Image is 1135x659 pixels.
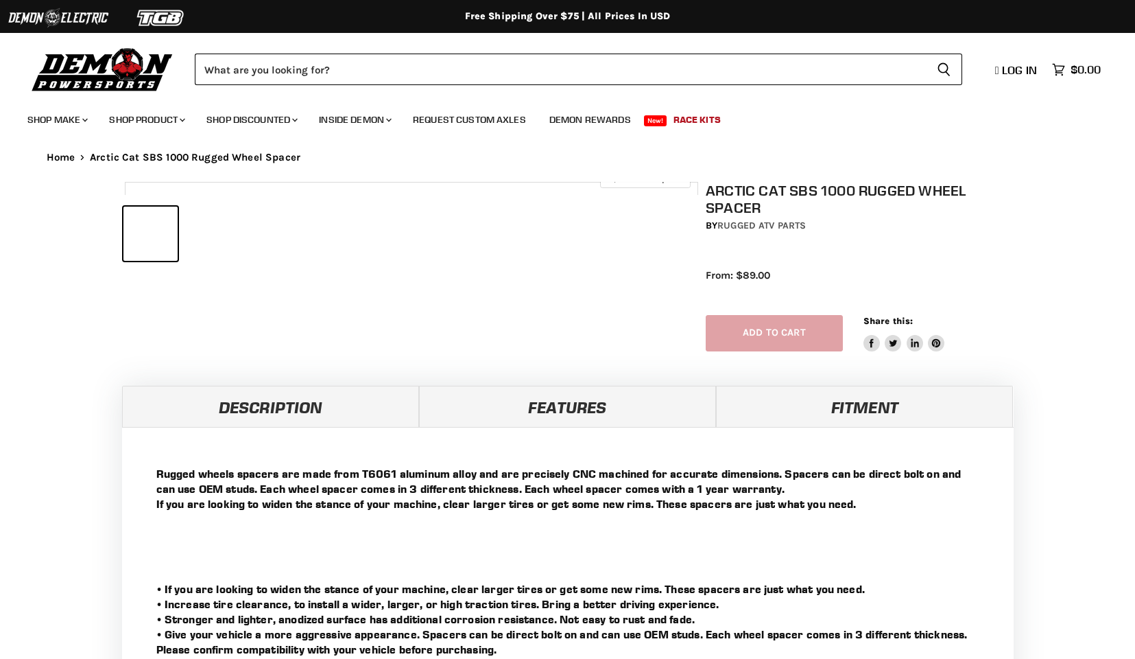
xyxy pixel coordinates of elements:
[123,207,178,261] button: Arctic Cat SBS 1000 Rugged Wheel Spacer thumbnail
[403,106,536,134] a: Request Custom Axles
[717,220,806,231] a: Rugged ATV Parts
[7,5,110,31] img: Demon Electric Logo 2
[1002,63,1037,77] span: Log in
[706,218,1018,233] div: by
[863,315,945,351] aside: Share this:
[110,5,213,31] img: TGB Logo 2
[17,100,1097,134] ul: Main menu
[156,466,979,511] p: Rugged wheels spacers are made from T6061 aluminum alloy and are precisely CNC machined for accur...
[17,106,96,134] a: Shop Make
[1045,60,1108,80] a: $0.00
[644,115,667,126] span: New!
[716,386,1013,427] a: Fitment
[1071,63,1101,76] span: $0.00
[19,10,1116,23] div: Free Shipping Over $75 | All Prices In USD
[926,54,962,85] button: Search
[122,386,419,427] a: Description
[195,54,962,85] form: Product
[195,54,926,85] input: Search
[47,152,75,163] a: Home
[706,182,1018,216] h1: Arctic Cat SBS 1000 Rugged Wheel Spacer
[27,45,178,93] img: Demon Powersports
[989,64,1045,76] a: Log in
[863,316,913,326] span: Share this:
[196,106,306,134] a: Shop Discounted
[19,152,1116,163] nav: Breadcrumbs
[539,106,641,134] a: Demon Rewards
[706,269,770,281] span: From: $89.00
[309,106,400,134] a: Inside Demon
[419,386,716,427] a: Features
[663,106,731,134] a: Race Kits
[90,152,300,163] span: Arctic Cat SBS 1000 Rugged Wheel Spacer
[99,106,193,134] a: Shop Product
[607,173,683,183] span: Click to expand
